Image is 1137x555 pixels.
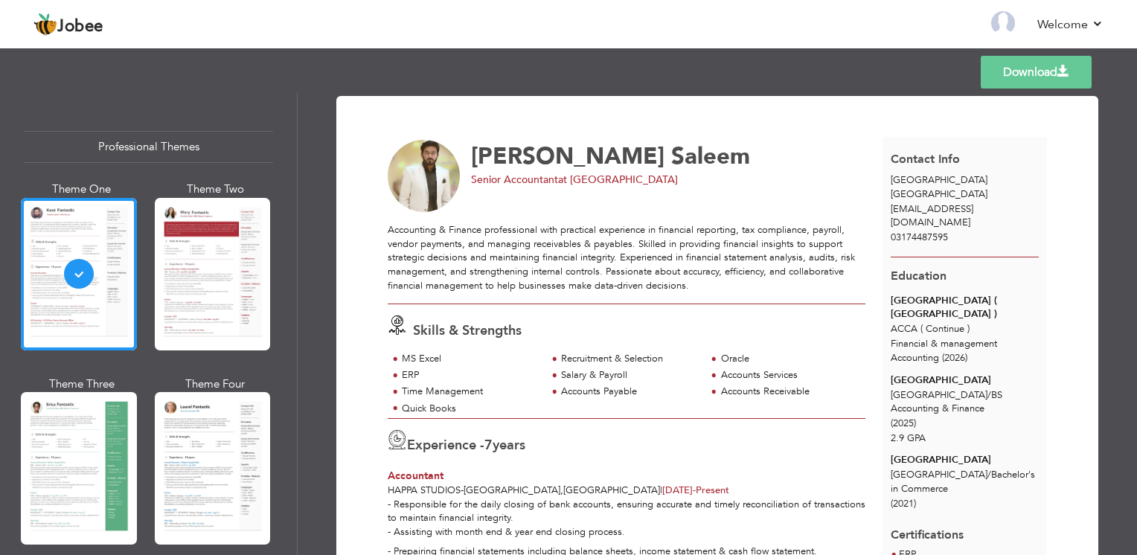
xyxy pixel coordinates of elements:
[471,141,664,172] span: [PERSON_NAME]
[563,484,660,497] span: [GEOGRAPHIC_DATA]
[891,268,947,284] span: Education
[891,151,960,167] span: Contact Info
[33,13,57,36] img: jobee.io
[891,388,1002,416] span: [GEOGRAPHIC_DATA] BS Accounting & Finance
[721,352,857,366] div: Oracle
[891,202,973,230] span: [EMAIL_ADDRESS][DOMAIN_NAME]
[693,484,696,497] span: -
[891,373,1039,388] div: [GEOGRAPHIC_DATA]
[402,402,538,416] div: Quick Books
[891,497,916,510] span: (2021)
[461,484,464,497] span: -
[484,436,493,455] span: 7
[891,231,948,244] span: 03174487595
[388,223,865,292] div: Accounting & Finance professional with practical experience in financial reporting, tax complianc...
[891,453,1039,467] div: [GEOGRAPHIC_DATA]
[402,368,538,382] div: ERP
[891,516,964,544] span: Certifications
[24,376,140,392] div: Theme Three
[662,484,696,497] span: [DATE]
[561,385,697,399] div: Accounts Payable
[464,484,560,497] span: [GEOGRAPHIC_DATA]
[558,173,678,187] span: at [GEOGRAPHIC_DATA]
[413,321,522,340] span: Skills & Strengths
[987,468,991,481] span: /
[24,182,140,197] div: Theme One
[660,484,662,497] span: |
[721,385,857,399] div: Accounts Receivable
[33,13,103,36] a: Jobee
[484,436,525,455] label: years
[662,484,729,497] span: Present
[891,417,916,430] span: (2025)
[57,19,103,35] span: Jobee
[560,484,563,497] span: ,
[891,337,997,365] span: Financial & management Accounting
[981,56,1092,89] a: Download
[561,352,697,366] div: Recruitment & Selection
[158,182,274,197] div: Theme Two
[471,173,558,187] span: Senior Accountant
[1037,16,1104,33] a: Welcome
[891,468,1035,495] span: [GEOGRAPHIC_DATA] Bachelor's in Commerce
[561,368,697,382] div: Salary & Payroll
[942,351,967,365] span: (2026)
[891,432,926,445] span: 2.9 GPA
[891,187,987,201] span: [GEOGRAPHIC_DATA]
[671,141,750,172] span: Saleem
[721,368,857,382] div: Accounts Services
[987,388,991,402] span: /
[388,140,461,213] img: No image
[891,322,970,336] span: ACCA ( Continue )
[891,294,1039,321] div: [GEOGRAPHIC_DATA] ( [GEOGRAPHIC_DATA] )
[402,352,538,366] div: MS Excel
[388,469,443,483] span: Accountant
[407,436,484,455] span: Experience -
[388,484,461,497] span: Happa Studios
[158,376,274,392] div: Theme Four
[891,173,987,187] span: [GEOGRAPHIC_DATA]
[991,11,1015,35] img: Profile Img
[388,498,865,539] p: - Responsible for the daily closing of bank accounts, ensuring accurate and timely reconciliation...
[402,385,538,399] div: Time Management
[24,131,273,163] div: Professional Themes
